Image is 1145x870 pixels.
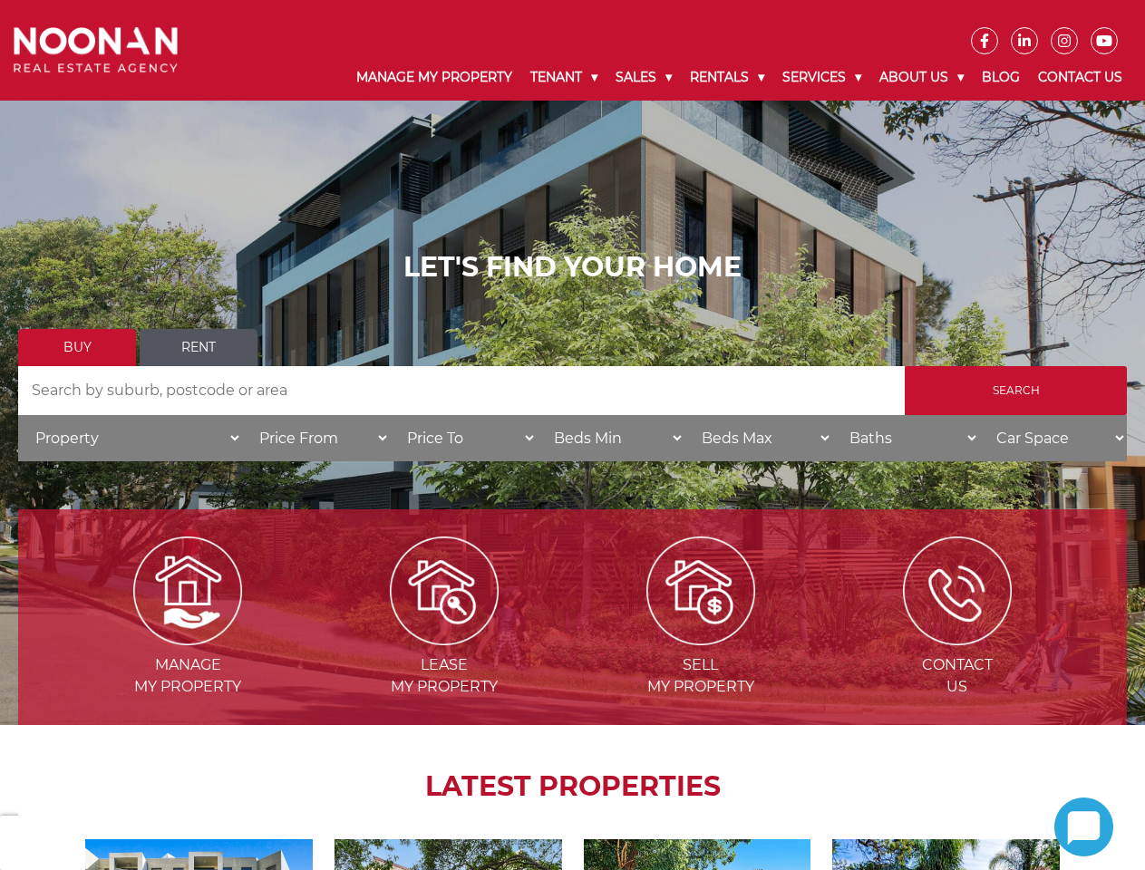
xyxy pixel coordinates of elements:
img: Noonan Real Estate Agency [14,27,178,72]
a: Buy [18,329,136,366]
a: Manage my Property Managemy Property [62,581,315,695]
a: Lease my property Leasemy Property [318,581,571,695]
a: ICONS ContactUs [830,581,1083,695]
a: Blog [973,54,1029,101]
input: Search [905,366,1127,415]
a: Services [773,54,870,101]
img: Manage my Property [133,536,242,645]
a: Rent [140,329,257,366]
span: Lease my Property [318,654,571,698]
span: Sell my Property [575,654,828,698]
img: ICONS [903,536,1012,645]
h1: LET'S FIND YOUR HOME [18,251,1127,284]
a: Sell my property Sellmy Property [575,581,828,695]
a: Tenant [521,54,606,101]
input: Search by suburb, postcode or area [18,366,905,415]
a: Rentals [681,54,773,101]
h2: LATEST PROPERTIES [63,770,1082,803]
span: Manage my Property [62,654,315,698]
a: Sales [606,54,681,101]
span: Contact Us [830,654,1083,698]
img: Sell my property [646,536,755,645]
a: Contact Us [1029,54,1131,101]
a: Manage My Property [347,54,521,101]
a: About Us [870,54,973,101]
img: Lease my property [390,536,499,645]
